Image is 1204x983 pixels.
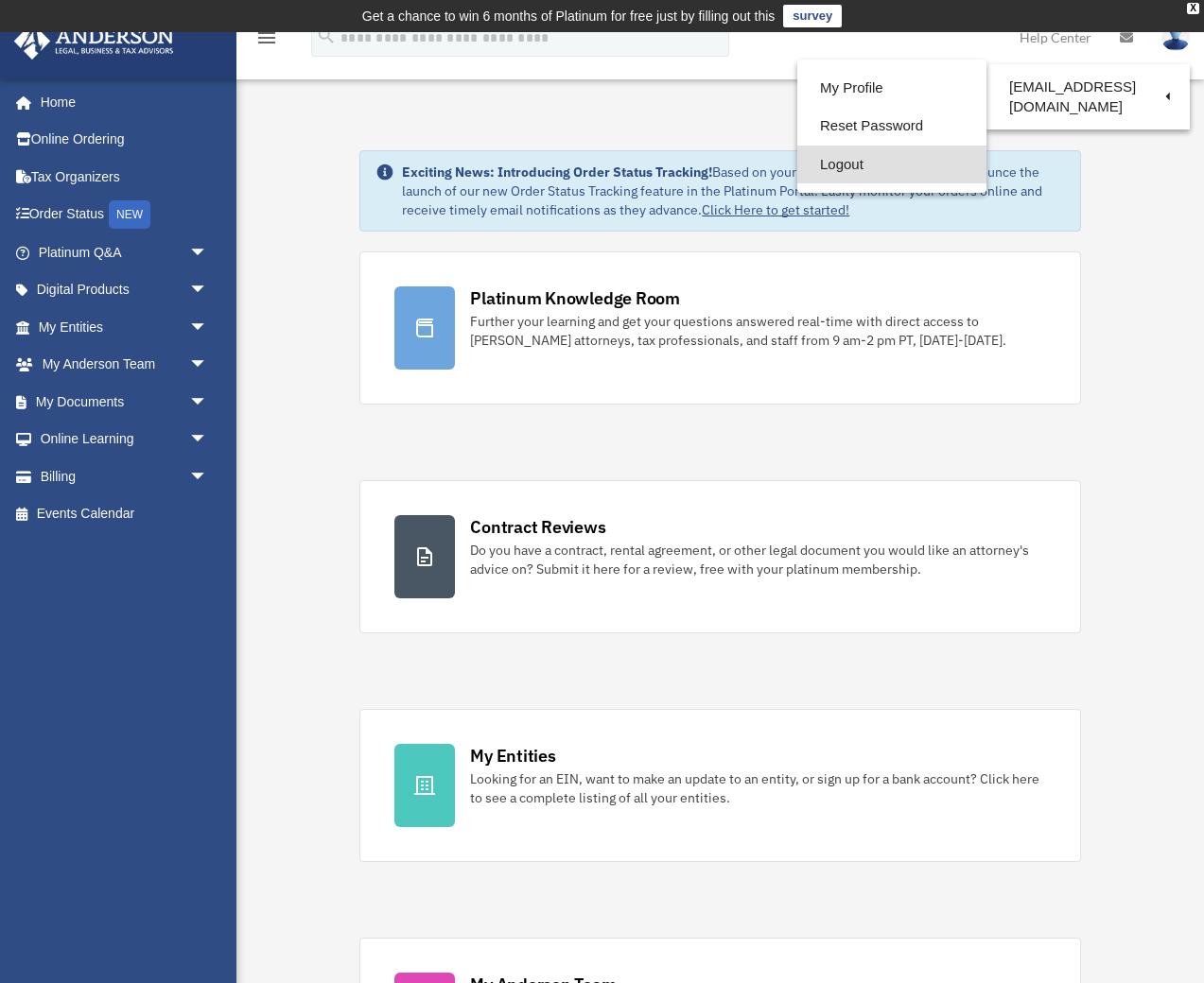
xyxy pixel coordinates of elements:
a: [EMAIL_ADDRESS][DOMAIN_NAME] [986,69,1190,125]
div: Further your learning and get your questions answered real-time with direct access to [PERSON_NAM... [470,312,1045,350]
a: Click Here to get started! [702,201,849,218]
a: My Documentsarrow_drop_down [13,383,236,421]
a: Digital Productsarrow_drop_down [13,271,236,309]
a: Online Ordering [13,121,236,159]
a: Logout [797,146,986,184]
a: Billingarrow_drop_down [13,457,236,495]
a: Order StatusNEW [13,196,236,234]
strong: Exciting News: Introducing Order Status Tracking! [402,164,712,181]
a: My Anderson Teamarrow_drop_down [13,346,236,384]
a: survey [783,5,842,27]
div: close [1187,3,1199,14]
a: My Entities Looking for an EIN, want to make an update to an entity, or sign up for a bank accoun... [359,709,1080,862]
a: Tax Organizers [13,158,236,196]
div: Platinum Knowledge Room [470,286,680,310]
span: arrow_drop_down [189,457,227,496]
img: User Pic [1161,24,1190,51]
span: arrow_drop_down [189,346,227,385]
div: NEW [109,200,150,229]
a: menu [255,33,278,49]
span: arrow_drop_down [189,308,227,347]
a: Platinum Q&Aarrow_drop_down [13,233,236,271]
span: arrow_drop_down [189,271,227,310]
a: Reset Password [797,107,986,146]
a: Platinum Knowledge Room Further your learning and get your questions answered real-time with dire... [359,251,1080,405]
div: Looking for an EIN, want to make an update to an entity, or sign up for a bank account? Click her... [470,769,1045,807]
a: My Profile [797,69,986,108]
a: My Entitiesarrow_drop_down [13,308,236,346]
i: search [316,26,337,46]
span: arrow_drop_down [189,421,227,459]
a: Online Learningarrow_drop_down [13,421,236,458]
div: Do you have a contract, rental agreement, or other legal document you would like an attorney's ad... [470,541,1045,578]
span: arrow_drop_down [189,383,227,422]
span: arrow_drop_down [189,233,227,272]
div: Contract Reviews [470,515,605,539]
div: Get a chance to win 6 months of Platinum for free just by filling out this [362,5,776,27]
div: My Entities [470,744,555,767]
a: Events Calendar [13,495,236,533]
i: menu [255,26,278,49]
a: Home [13,83,227,121]
a: Contract Reviews Do you have a contract, rental agreement, or other legal document you would like... [359,480,1080,633]
img: Anderson Advisors Platinum Portal [9,23,180,60]
div: Based on your feedback, we're thrilled to announce the launch of our new Order Status Tracking fe... [402,163,1064,219]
